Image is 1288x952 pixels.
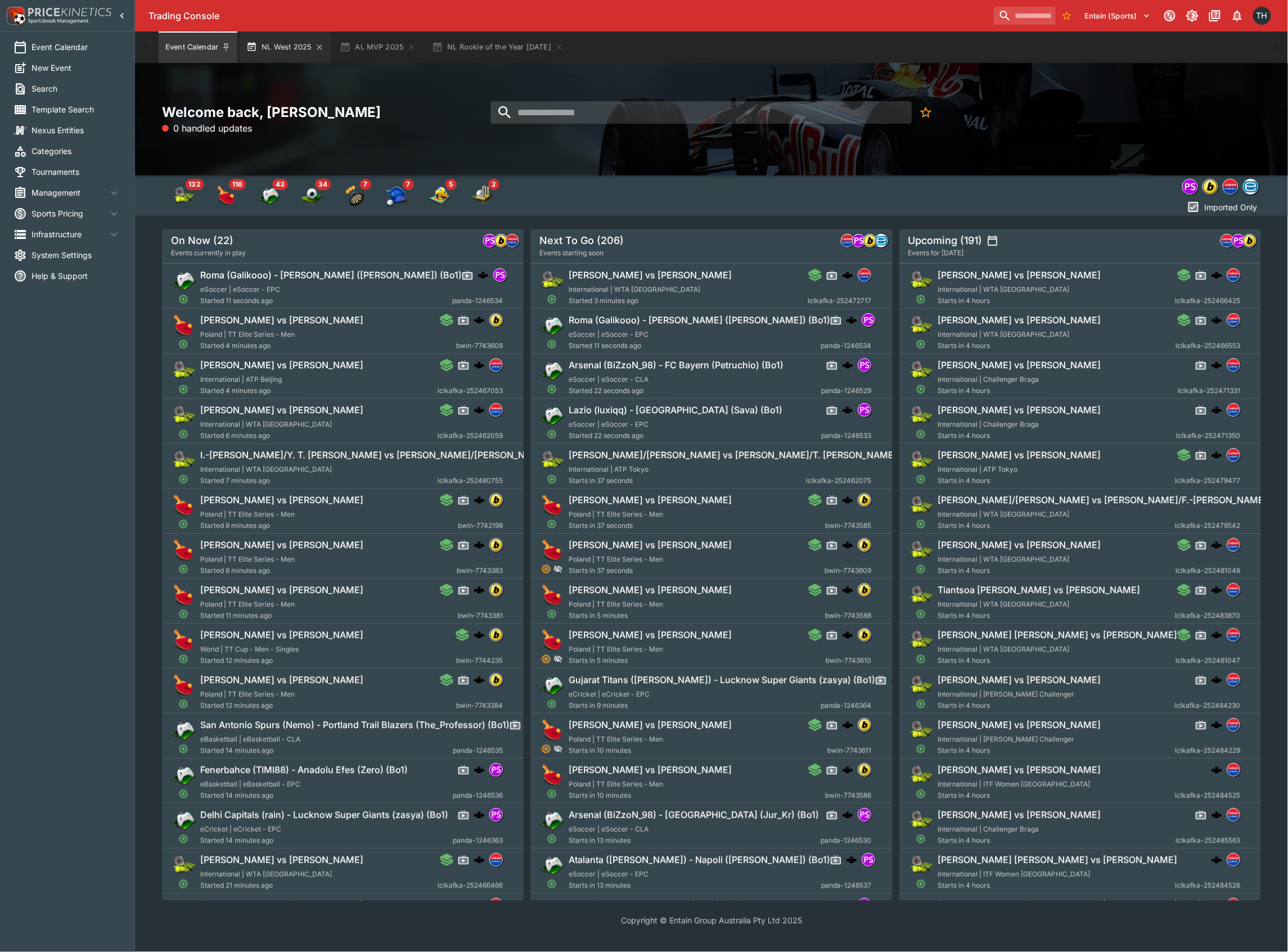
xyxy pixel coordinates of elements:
img: bwin.png [1244,234,1256,247]
div: Tennis [172,184,195,207]
span: panda-1246535 [453,745,503,756]
img: logo-cerberus.svg [1211,404,1222,416]
img: logo-cerberus.svg [1211,314,1222,326]
img: pandascore.png [862,314,875,326]
h6: [PERSON_NAME] vs [PERSON_NAME] [938,809,1101,821]
img: lclkafka.png [1227,359,1240,371]
h6: [PERSON_NAME] vs [PERSON_NAME] [569,584,732,596]
h6: Delhi Capitals (rain) - Lucknow Super Giants (zasya) (Bo1) [200,809,448,821]
img: esports.png [539,808,564,833]
h6: [PERSON_NAME] vs [PERSON_NAME] [200,899,363,911]
img: bwin.png [490,539,502,551]
img: bwin.png [490,584,502,596]
img: bwin.png [490,674,502,686]
h6: [PERSON_NAME] vs [PERSON_NAME] [200,359,363,371]
img: Sportsbook Management [28,19,89,24]
h6: [PERSON_NAME] vs [PERSON_NAME] [938,359,1101,371]
h6: [PERSON_NAME] [PERSON_NAME] vs [PERSON_NAME] [938,629,1177,641]
img: logo-cerberus.svg [1211,809,1222,820]
h6: [PERSON_NAME] vs [PERSON_NAME] [200,404,363,416]
img: logo-cerberus.svg [842,494,853,506]
img: baseball [386,184,408,207]
span: lclkafka-252472717 [808,295,871,306]
span: Nexus Entities [31,124,121,136]
h6: [PERSON_NAME] vs [PERSON_NAME] [PERSON_NAME] [938,899,1177,911]
img: logo-cerberus.svg [842,404,853,416]
span: bwin-7743585 [825,520,871,531]
img: logo-cerberus.svg [474,764,485,775]
span: lclkafka-252467053 [438,385,503,396]
h6: [PERSON_NAME] vs [PERSON_NAME] [938,539,1101,551]
img: logo-cerberus.svg [842,719,853,730]
img: esports.png [539,853,564,878]
img: logo-cerberus.svg [1211,719,1222,730]
span: lclkafka-252481047 [1176,655,1240,666]
span: bwin-7743608 [456,340,503,351]
h6: [PERSON_NAME] vs [PERSON_NAME] [569,629,732,641]
div: lclkafka [841,234,854,247]
img: lclkafka.png [1227,719,1240,731]
span: lclkafka-252484229 [1175,745,1240,756]
div: Event type filters [162,175,504,216]
img: pandascore.png [862,854,875,866]
h6: [PERSON_NAME] vs [PERSON_NAME] [569,539,732,551]
img: tennis.png [908,898,933,923]
span: panda-1246363 [453,835,503,846]
img: esports.png [539,358,564,383]
span: 43 [272,179,288,190]
h6: Arsenal (BiZzoN_98) - [GEOGRAPHIC_DATA] (Jur_Kr) (Bo1) [569,809,819,821]
span: panda-1246534 [821,340,871,351]
input: search [491,101,912,124]
h6: [PERSON_NAME] vs [PERSON_NAME] [569,719,732,731]
span: panda-1246529 [821,385,871,396]
img: lclkafka.png [858,269,871,281]
h6: [PERSON_NAME] vs [PERSON_NAME] [938,719,1101,731]
button: Event Calendar [159,31,237,63]
img: lclkafka.png [841,234,854,247]
img: table_tennis.png [171,628,196,653]
div: bwin [1203,179,1218,195]
img: esports [258,184,280,207]
span: lclkafka-252483870 [1175,610,1240,621]
h6: [PERSON_NAME] vs [PERSON_NAME] [200,854,363,866]
img: table_tennis.png [539,628,564,653]
img: logo-cerberus.svg [846,854,857,865]
div: lclkafka [1223,179,1239,195]
img: table_tennis.png [539,718,564,743]
h6: [PERSON_NAME]/[PERSON_NAME] vs [PERSON_NAME]/F.-[PERSON_NAME] [938,494,1267,506]
div: bwin [494,234,508,247]
span: 34 [315,179,331,190]
img: bwin.png [495,234,507,247]
span: bwin-7742198 [458,520,503,531]
span: lclkafka-252466466 [438,880,503,891]
h6: [PERSON_NAME]/[PERSON_NAME] vs [PERSON_NAME]/T. [PERSON_NAME] [569,449,897,461]
img: pandascore.png [1183,179,1197,194]
img: lclkafka.png [1227,269,1240,281]
h6: Roma (Galikooo) - Juventus (T3RZ) (Bo1) [569,899,744,911]
span: lclkafka-252462059 [438,430,503,441]
span: lclkafka-252466553 [1176,340,1240,351]
img: lclkafka.png [490,854,502,866]
span: Management [31,187,107,198]
img: soccer [300,184,323,207]
span: lclkafka-252484525 [1175,790,1240,801]
img: tennis.png [908,493,933,518]
img: tennis.png [539,268,564,293]
img: logo-cerberus.svg [474,404,485,416]
span: bwin-7743383 [457,565,503,576]
h6: [PERSON_NAME] [PERSON_NAME] vs [PERSON_NAME] [938,854,1177,866]
span: lclkafka-252484526 [1175,880,1240,891]
img: table_tennis.png [539,493,564,518]
button: Documentation [1205,6,1225,26]
img: lclkafka.png [1223,179,1238,194]
img: tennis.png [539,448,564,473]
img: lclkafka.png [1227,674,1240,686]
img: logo-cerberus.svg [1211,854,1222,865]
img: pandascore.png [853,234,865,247]
img: esports.png [171,718,196,743]
img: logo-cerberus.svg [842,809,853,820]
span: bwin-7743381 [458,610,503,621]
img: lclkafka.png [490,404,502,416]
img: logo-cerberus.svg [842,629,853,640]
img: bwin.png [1203,179,1218,194]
